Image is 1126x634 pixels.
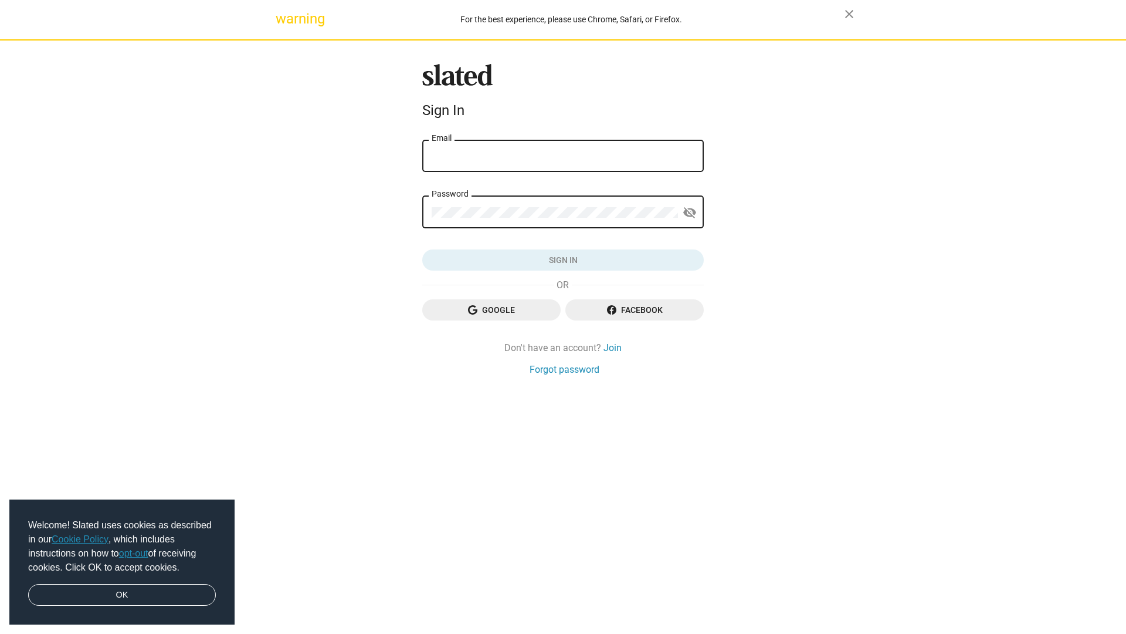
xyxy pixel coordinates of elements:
mat-icon: visibility_off [683,204,697,222]
div: For the best experience, please use Chrome, Safari, or Firefox. [298,12,844,28]
a: Cookie Policy [52,534,108,544]
span: Google [432,299,551,321]
a: dismiss cookie message [28,584,216,606]
div: Don't have an account? [422,342,704,354]
span: Facebook [575,299,694,321]
button: Google [422,299,561,321]
button: Show password [678,201,701,225]
sl-branding: Sign In [422,64,704,124]
span: Welcome! Slated uses cookies as described in our , which includes instructions on how to of recei... [28,518,216,575]
div: Sign In [422,102,704,119]
a: Join [603,342,622,354]
button: Facebook [565,299,704,321]
a: opt-out [119,548,148,558]
mat-icon: warning [276,12,290,26]
mat-icon: close [842,7,856,21]
div: cookieconsent [9,500,235,625]
a: Forgot password [530,363,599,376]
